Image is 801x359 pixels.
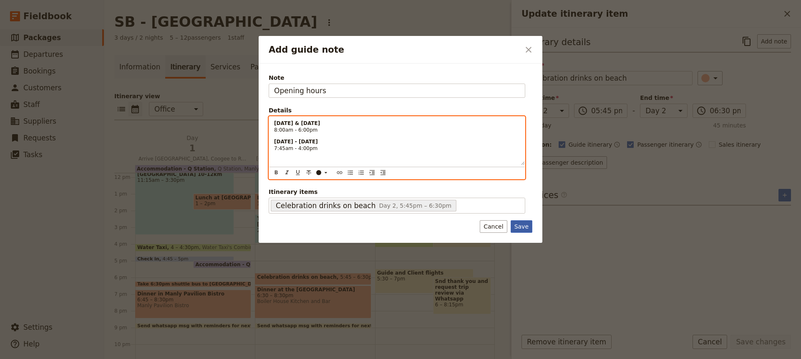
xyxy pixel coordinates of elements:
[269,74,525,82] span: Note
[274,120,320,126] strong: [DATE] & [DATE]
[314,168,331,177] button: ​
[335,168,344,177] button: Insert link
[346,168,355,177] button: Bulleted list
[274,145,317,151] span: 7:45am - 4:00pm
[368,168,377,177] button: Increase indent
[276,201,375,211] span: Celebration drinks on beach
[379,202,451,209] span: Day 2, 5:45pm – 6:30pm
[315,169,332,176] div: ​
[511,220,532,233] button: Save
[480,220,507,233] button: Cancel
[521,43,536,57] button: Close dialog
[269,106,525,115] div: Details
[269,43,520,56] h2: Add guide note
[282,168,292,177] button: Format italic
[274,127,317,133] span: 8:00am - 6:00pm
[272,168,281,177] button: Format bold
[274,139,318,145] strong: [DATE] - [DATE]
[304,168,313,177] button: Format strikethrough
[269,84,525,98] input: Note
[357,168,366,177] button: Numbered list
[378,168,388,177] button: Decrease indent
[293,168,302,177] button: Format underline
[269,188,525,196] span: Itinerary items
